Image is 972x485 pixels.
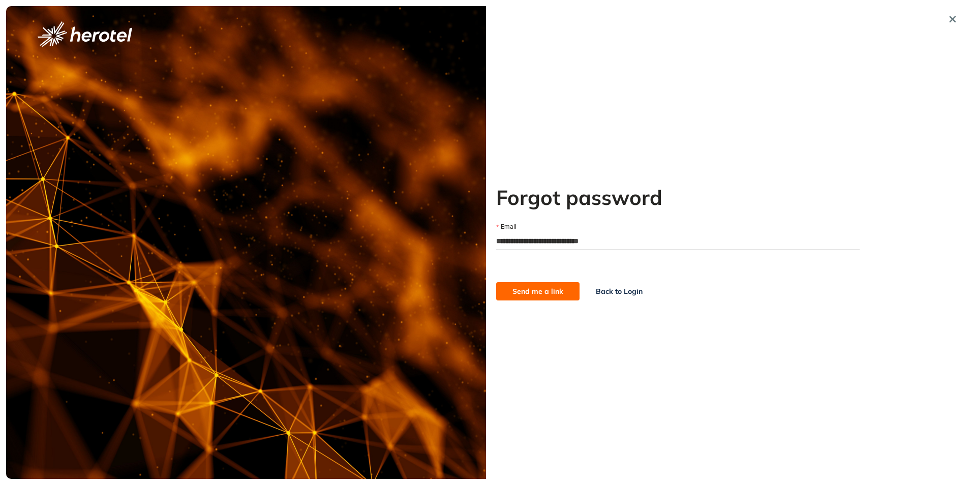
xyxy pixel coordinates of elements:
label: Email [496,222,517,232]
button: Back to Login [580,282,659,300]
img: logo [38,21,132,47]
img: cover image [6,6,486,479]
h2: Forgot password [496,185,860,209]
span: Back to Login [596,286,643,297]
button: Send me a link [496,282,580,300]
input: Email [496,233,860,249]
button: logo [21,21,148,47]
span: Send me a link [512,286,563,297]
